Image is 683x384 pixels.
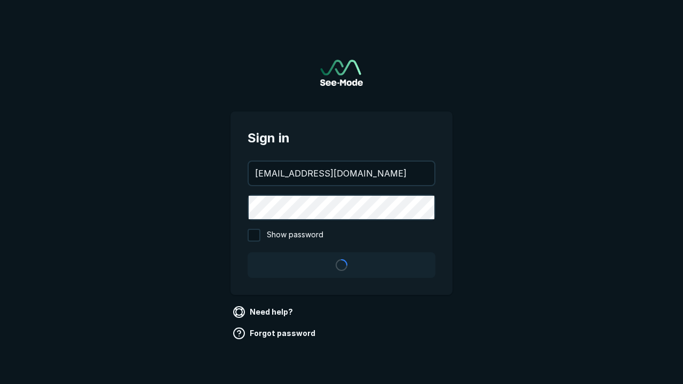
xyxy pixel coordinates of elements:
a: Forgot password [231,325,320,342]
a: Go to sign in [320,60,363,86]
span: Show password [267,229,323,242]
img: See-Mode Logo [320,60,363,86]
a: Need help? [231,303,297,321]
span: Sign in [248,129,435,148]
input: your@email.com [249,162,434,185]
